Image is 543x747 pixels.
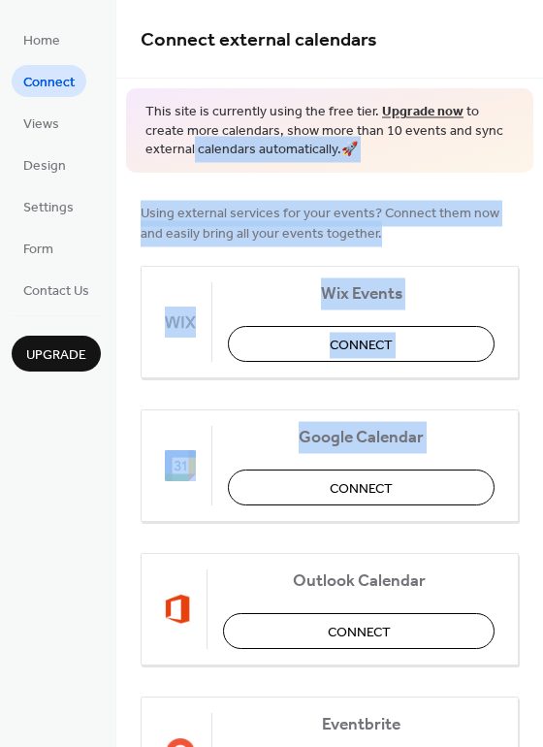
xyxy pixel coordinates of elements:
[12,190,85,222] a: Settings
[12,65,86,97] a: Connect
[23,198,74,218] span: Settings
[330,478,393,499] span: Connect
[228,714,495,734] span: Eventbrite
[23,281,89,302] span: Contact Us
[141,203,519,244] span: Using external services for your events? Connect them now and easily bring all your events together.
[328,622,391,642] span: Connect
[165,594,191,625] img: outlook
[12,107,71,139] a: Views
[23,156,66,177] span: Design
[26,345,86,366] span: Upgrade
[223,570,495,591] span: Outlook Calendar
[382,99,463,125] a: Upgrade now
[23,240,53,260] span: Form
[165,450,196,481] img: google
[228,470,495,505] button: Connect
[228,283,495,304] span: Wix Events
[141,21,377,59] span: Connect external calendars
[330,335,393,355] span: Connect
[12,232,65,264] a: Form
[223,613,495,649] button: Connect
[165,307,196,338] img: wix
[12,148,78,180] a: Design
[12,274,101,306] a: Contact Us
[23,73,75,93] span: Connect
[228,427,495,447] span: Google Calendar
[12,336,101,372] button: Upgrade
[23,114,59,135] span: Views
[228,326,495,362] button: Connect
[23,31,60,51] span: Home
[145,103,514,160] span: This site is currently using the free tier. to create more calendars, show more than 10 events an...
[12,23,72,55] a: Home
